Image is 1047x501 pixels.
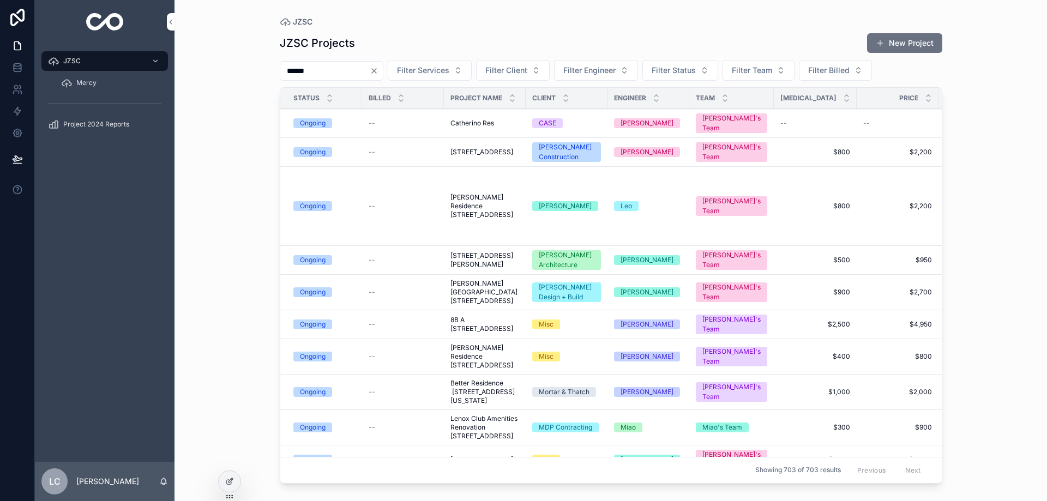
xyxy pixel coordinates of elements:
[614,422,683,432] a: Miao
[614,352,683,361] a: [PERSON_NAME]
[450,343,519,370] a: [PERSON_NAME] Residence [STREET_ADDRESS]
[450,316,519,333] span: 8B A [STREET_ADDRESS]
[293,422,356,432] a: Ongoing
[696,113,767,133] a: [PERSON_NAME]'s Team
[450,455,519,464] a: [STREET_ADDRESS]
[369,388,375,396] span: --
[799,60,872,81] button: Select Button
[369,148,375,156] span: --
[369,256,437,264] a: --
[614,387,683,397] a: [PERSON_NAME]
[369,320,375,329] span: --
[780,202,850,210] span: $800
[369,119,375,128] span: --
[532,387,601,397] a: Mortar & Thatch
[369,288,437,297] a: --
[76,79,97,87] span: Mercy
[450,379,519,405] a: Better Residence [STREET_ADDRESS][US_STATE]
[300,387,326,397] div: Ongoing
[780,256,850,264] a: $500
[614,319,683,329] a: [PERSON_NAME]
[532,118,601,128] a: CASE
[563,65,616,76] span: Filter Engineer
[532,319,601,329] a: Misc
[621,255,673,265] div: [PERSON_NAME]
[780,148,850,156] a: $800
[388,60,472,81] button: Select Button
[867,33,942,53] a: New Project
[539,352,553,361] div: Misc
[539,282,594,302] div: [PERSON_NAME] Design + Build
[614,255,683,265] a: [PERSON_NAME]
[614,201,683,211] a: Leo
[621,147,673,157] div: [PERSON_NAME]
[539,201,592,211] div: [PERSON_NAME]
[293,94,320,102] span: Status
[293,147,356,157] a: Ongoing
[863,455,932,464] span: $4,200
[369,423,375,432] span: --
[300,287,326,297] div: Ongoing
[369,288,375,297] span: --
[450,193,519,219] span: [PERSON_NAME] Residence [STREET_ADDRESS]
[539,455,553,464] div: Misc
[863,388,932,396] a: $2,000
[863,288,932,297] span: $2,700
[863,148,932,156] span: $2,200
[863,119,932,128] a: --
[702,282,761,302] div: [PERSON_NAME]'s Team
[863,320,932,329] span: $4,950
[293,387,356,397] a: Ongoing
[369,94,391,102] span: Billed
[293,287,356,297] a: Ongoing
[702,450,761,469] div: [PERSON_NAME]'s Team
[532,94,556,102] span: Client
[696,282,767,302] a: [PERSON_NAME]'s Team
[863,352,932,361] span: $800
[621,455,673,464] div: [PERSON_NAME]
[863,202,932,210] a: $2,200
[539,118,556,128] div: CASE
[450,414,519,440] span: Lenox Club Amenities Renovation [STREET_ADDRESS]
[450,119,494,128] span: Catherino Res
[293,455,356,464] a: Ongoing
[450,251,519,269] a: [STREET_ADDRESS][PERSON_NAME]
[476,60,550,81] button: Select Button
[293,16,312,27] span: JZSC
[450,279,519,305] span: [PERSON_NAME][GEOGRAPHIC_DATA] [STREET_ADDRESS]
[300,455,326,464] div: Ongoing
[532,142,601,162] a: [PERSON_NAME] Construction
[280,16,312,27] a: JZSC
[702,142,761,162] div: [PERSON_NAME]'s Team
[702,382,761,402] div: [PERSON_NAME]'s Team
[621,387,673,397] div: [PERSON_NAME]
[808,65,850,76] span: Filter Billed
[863,423,932,432] span: $900
[300,319,326,329] div: Ongoing
[300,352,326,361] div: Ongoing
[369,256,375,264] span: --
[539,250,594,270] div: [PERSON_NAME] Architecture
[369,352,375,361] span: --
[780,352,850,361] a: $400
[696,196,767,216] a: [PERSON_NAME]'s Team
[539,142,594,162] div: [PERSON_NAME] Construction
[780,320,850,329] a: $2,500
[369,202,437,210] a: --
[532,455,601,464] a: Misc
[614,94,646,102] span: Engineer
[300,118,326,128] div: Ongoing
[621,287,673,297] div: [PERSON_NAME]
[397,65,449,76] span: Filter Services
[369,148,437,156] a: --
[293,201,356,211] a: Ongoing
[780,94,837,102] span: [MEDICAL_DATA]
[696,450,767,469] a: [PERSON_NAME]'s Team
[539,319,553,329] div: Misc
[369,455,437,464] a: --
[780,388,850,396] a: $1,000
[63,57,81,65] span: JZSC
